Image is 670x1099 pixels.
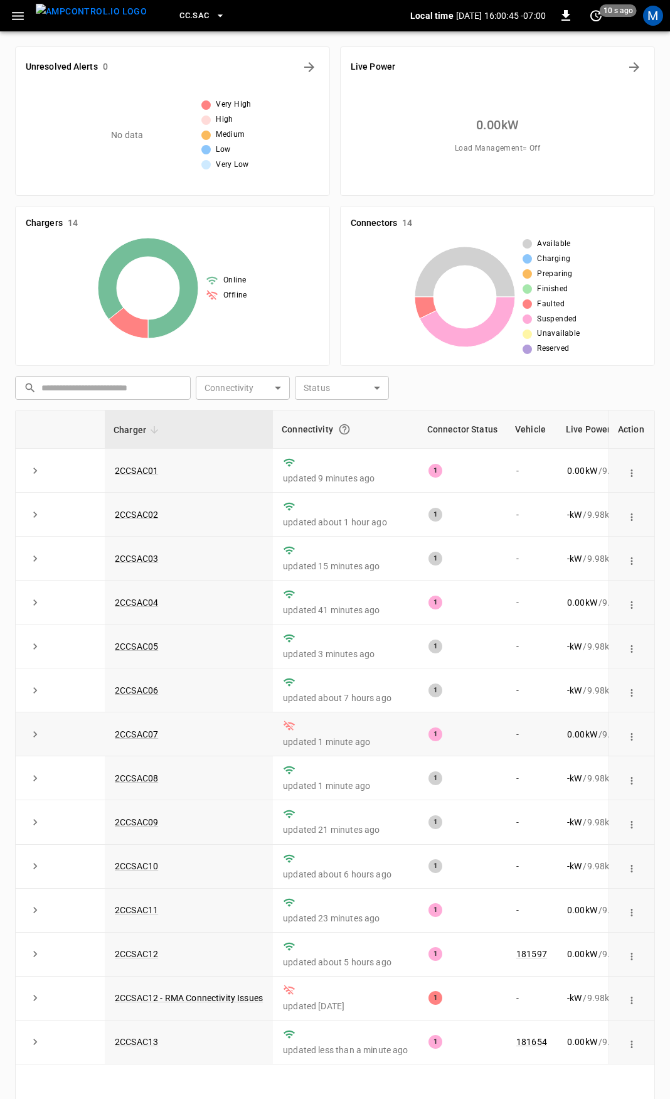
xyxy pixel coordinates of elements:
div: Connectivity [282,418,410,441]
p: updated 3 minutes ago [283,648,408,660]
p: updated 1 minute ago [283,736,408,748]
div: action cell options [623,464,641,477]
div: 1 [428,859,442,873]
p: 0.00 kW [567,904,597,916]
p: 0.00 kW [567,464,597,477]
p: [DATE] 16:00:45 -07:00 [456,9,546,22]
p: - kW [567,552,582,565]
span: Very Low [216,159,248,171]
p: updated 15 minutes ago [283,560,408,572]
a: 181597 [516,949,547,959]
span: High [216,114,233,126]
button: expand row [26,813,45,832]
div: / 9.98 kW [567,948,632,960]
p: No data [111,129,143,142]
h6: 14 [68,217,78,230]
div: action cell options [623,640,641,653]
h6: 14 [402,217,412,230]
td: - [506,493,557,537]
span: Unavailable [537,328,580,340]
div: action cell options [623,948,641,960]
span: Finished [537,283,568,296]
div: / 9.98 kW [567,816,632,828]
p: updated 23 minutes ago [283,912,408,925]
div: 1 [428,771,442,785]
a: 181654 [516,1037,547,1047]
div: 1 [428,464,442,478]
div: / 9.98 kW [567,728,632,741]
a: 2CCSAC08 [115,773,158,783]
a: 2CCSAC04 [115,598,158,608]
span: Very High [216,99,252,111]
a: 2CCSAC07 [115,729,158,739]
div: 1 [428,903,442,917]
button: Energy Overview [624,57,644,77]
div: / 9.98 kW [567,684,632,697]
td: - [506,449,557,493]
button: expand row [26,901,45,919]
h6: 0.00 kW [476,115,519,135]
div: action cell options [623,1036,641,1048]
div: / 9.98 kW [567,992,632,1004]
p: updated about 7 hours ago [283,692,408,704]
td: - [506,845,557,889]
div: 1 [428,552,442,566]
p: - kW [567,508,582,521]
td: - [506,977,557,1021]
div: action cell options [623,552,641,565]
span: Load Management = Off [455,142,540,155]
div: 1 [428,596,442,609]
p: 0.00 kW [567,728,597,741]
span: CC.SAC [179,9,209,23]
div: action cell options [623,508,641,521]
h6: Chargers [26,217,63,230]
p: - kW [567,772,582,785]
span: Offline [223,289,247,302]
h6: Connectors [351,217,397,230]
p: updated about 1 hour ago [283,516,408,528]
p: 0.00 kW [567,948,597,960]
h6: Live Power [351,60,395,74]
p: - kW [567,816,582,828]
button: CC.SAC [174,4,230,28]
td: - [506,889,557,933]
td: - [506,581,557,625]
p: updated less than a minute ago [283,1044,408,1056]
a: 2CCSAC01 [115,466,158,476]
div: action cell options [623,816,641,828]
span: Online [223,274,246,287]
h6: 0 [103,60,108,74]
button: expand row [26,637,45,656]
p: - kW [567,860,582,872]
div: action cell options [623,596,641,609]
button: expand row [26,1032,45,1051]
a: 2CCSAC12 - RMA Connectivity Issues [115,993,263,1003]
div: action cell options [623,904,641,916]
span: Available [537,238,571,250]
div: 1 [428,684,442,697]
a: 2CCSAC10 [115,861,158,871]
button: set refresh interval [586,6,606,26]
th: Live Power [557,410,642,449]
span: Medium [216,129,245,141]
span: Charging [537,253,570,265]
a: 2CCSAC03 [115,554,158,564]
button: expand row [26,593,45,612]
p: - kW [567,684,582,697]
span: Suspended [537,313,577,326]
div: 1 [428,815,442,829]
a: 2CCSAC11 [115,905,158,915]
div: / 9.98 kW [567,640,632,653]
p: - kW [567,640,582,653]
button: expand row [26,549,45,568]
button: expand row [26,945,45,963]
a: 2CCSAC06 [115,685,158,695]
div: 1 [428,947,442,961]
div: / 9.98 kW [567,904,632,916]
div: / 9.98 kW [567,508,632,521]
div: / 9.98 kW [567,860,632,872]
td: - [506,800,557,844]
div: 1 [428,991,442,1005]
div: / 9.98 kW [567,552,632,565]
div: / 9.98 kW [567,464,632,477]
